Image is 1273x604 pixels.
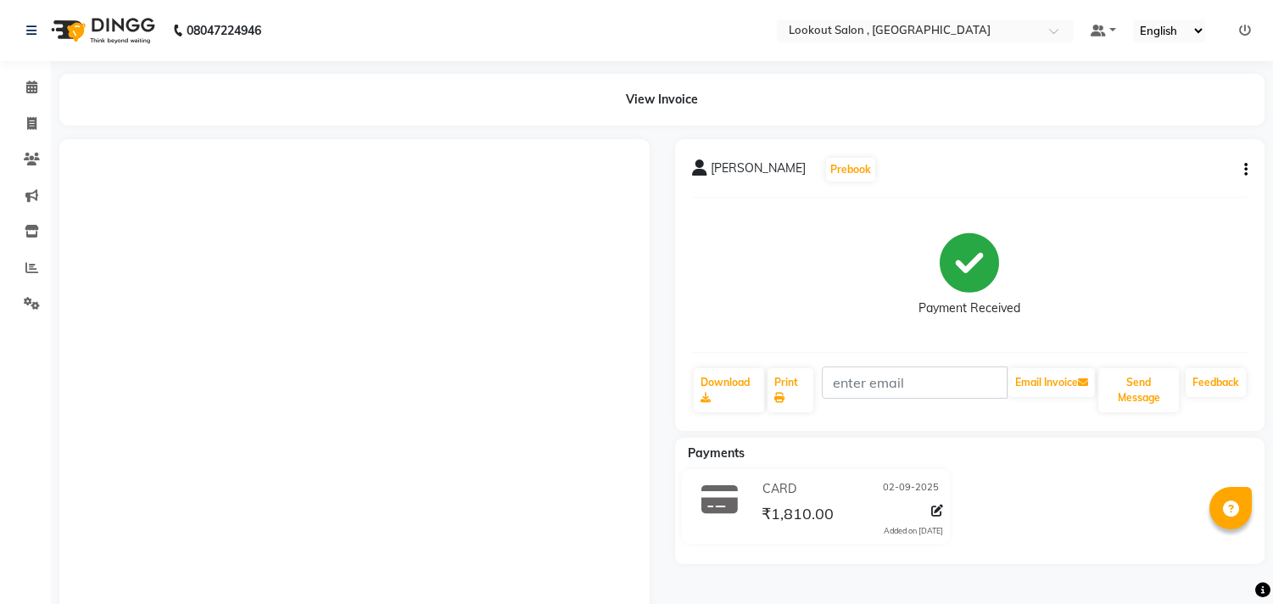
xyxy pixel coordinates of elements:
[822,366,1008,399] input: enter email
[688,445,745,461] span: Payments
[762,480,796,498] span: CARD
[768,368,813,412] a: Print
[1202,536,1256,587] iframe: chat widget
[1008,368,1095,397] button: Email Invoice
[43,7,159,54] img: logo
[187,7,261,54] b: 08047224946
[826,158,875,182] button: Prebook
[1186,368,1246,397] a: Feedback
[694,368,764,412] a: Download
[883,480,939,498] span: 02-09-2025
[1098,368,1179,412] button: Send Message
[59,74,1265,126] div: View Invoice
[762,504,834,528] span: ₹1,810.00
[918,299,1020,317] div: Payment Received
[884,525,943,537] div: Added on [DATE]
[711,159,806,183] span: [PERSON_NAME]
